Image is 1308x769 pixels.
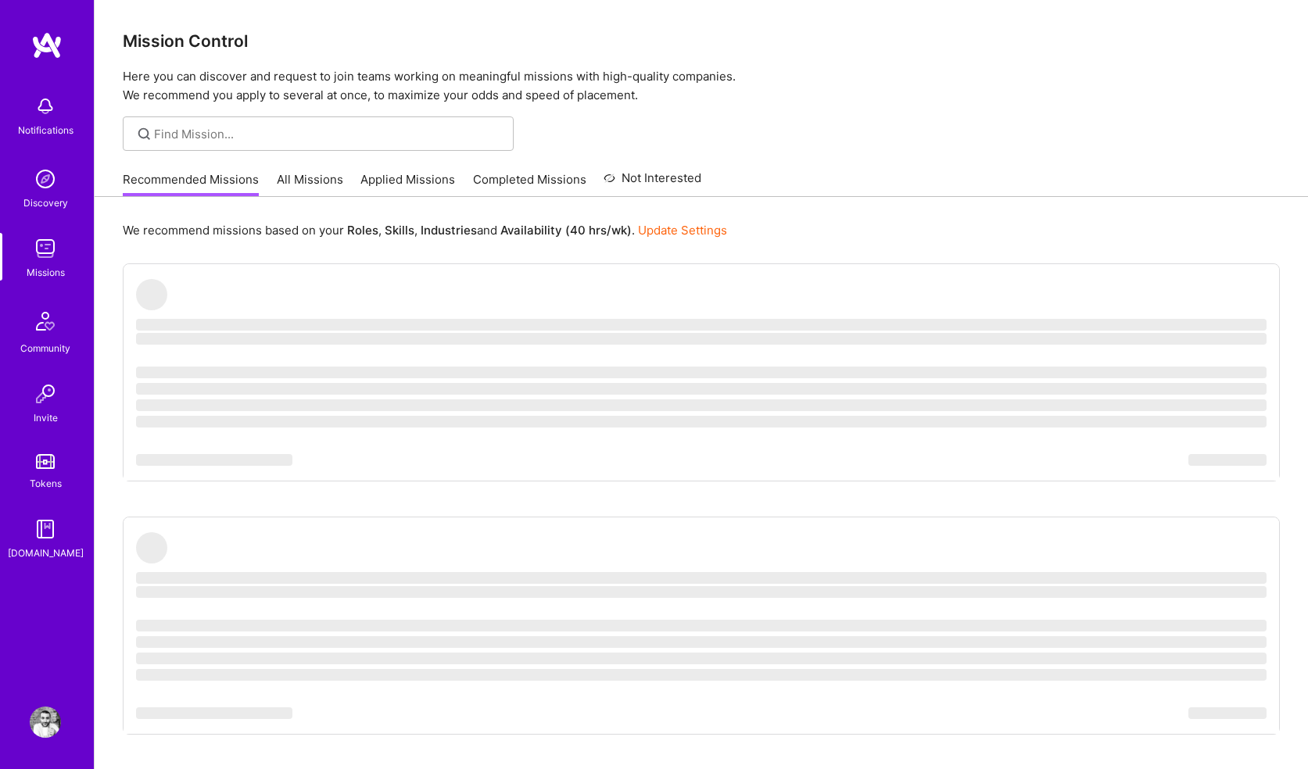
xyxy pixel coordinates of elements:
[30,706,61,738] img: User Avatar
[500,223,632,238] b: Availability (40 hrs/wk)
[123,31,1280,51] h3: Mission Control
[123,67,1280,105] p: Here you can discover and request to join teams working on meaningful missions with high-quality ...
[30,475,62,492] div: Tokens
[347,223,378,238] b: Roles
[604,169,701,197] a: Not Interested
[34,410,58,426] div: Invite
[27,302,64,340] img: Community
[20,340,70,356] div: Community
[27,264,65,281] div: Missions
[31,31,63,59] img: logo
[360,171,455,197] a: Applied Missions
[30,378,61,410] img: Invite
[135,125,153,143] i: icon SearchGrey
[154,126,502,142] input: Find Mission...
[36,454,55,469] img: tokens
[638,223,727,238] a: Update Settings
[26,706,65,738] a: User Avatar
[30,163,61,195] img: discovery
[8,545,84,561] div: [DOMAIN_NAME]
[385,223,414,238] b: Skills
[23,195,68,211] div: Discovery
[30,233,61,264] img: teamwork
[30,513,61,545] img: guide book
[123,171,259,197] a: Recommended Missions
[473,171,586,197] a: Completed Missions
[277,171,343,197] a: All Missions
[123,222,727,238] p: We recommend missions based on your , , and .
[421,223,477,238] b: Industries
